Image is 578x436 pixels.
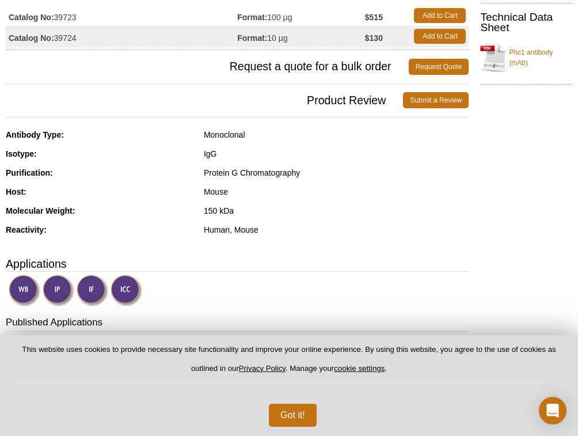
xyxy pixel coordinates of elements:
[9,275,40,306] img: Western Blot Validated
[204,130,469,140] div: Monoclonal
[237,33,267,43] strong: Format:
[9,33,54,43] strong: Catalog No:
[237,12,267,22] strong: Format:
[6,255,469,272] h3: Applications
[6,92,403,108] span: Product Review
[6,5,237,26] td: 39723
[6,206,75,215] strong: Molecular Weight:
[6,149,37,158] strong: Isotype:
[77,275,108,306] img: Immunofluorescence Validated
[480,40,572,75] a: Phc1 antibody (mAb)
[365,33,383,43] strong: $130
[6,187,26,196] strong: Host:
[269,404,317,427] button: Got it!
[204,206,469,216] div: 150 kDa
[365,12,383,22] strong: $515
[6,130,64,139] strong: Antibody Type:
[539,397,566,424] div: Open Intercom Messenger
[204,168,469,178] div: Protein G Chromatography
[6,59,409,75] span: Request a quote for a bulk order
[334,364,385,373] button: cookie settings
[239,364,286,373] a: Privacy Policy
[403,92,469,108] a: Submit a Review
[409,59,469,75] a: Request Quote
[9,12,54,22] strong: Catalog No:
[237,26,365,47] td: 10 µg
[204,149,469,159] div: IgG
[6,225,47,234] strong: Reactivity:
[204,187,469,197] div: Mouse
[6,168,53,177] strong: Purification:
[237,5,365,26] td: 100 µg
[414,29,466,44] a: Add to Cart
[6,26,237,47] td: 39724
[204,225,469,235] div: Human, Mouse
[414,8,466,23] a: Add to Cart
[480,12,572,33] h2: Technical Data Sheet
[111,275,142,306] img: Immunocytochemistry Validated
[43,275,74,306] img: Immunoprecipitation Validated
[6,316,469,332] h3: Published Applications
[18,344,560,383] p: This website uses cookies to provide necessary site functionality and improve your online experie...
